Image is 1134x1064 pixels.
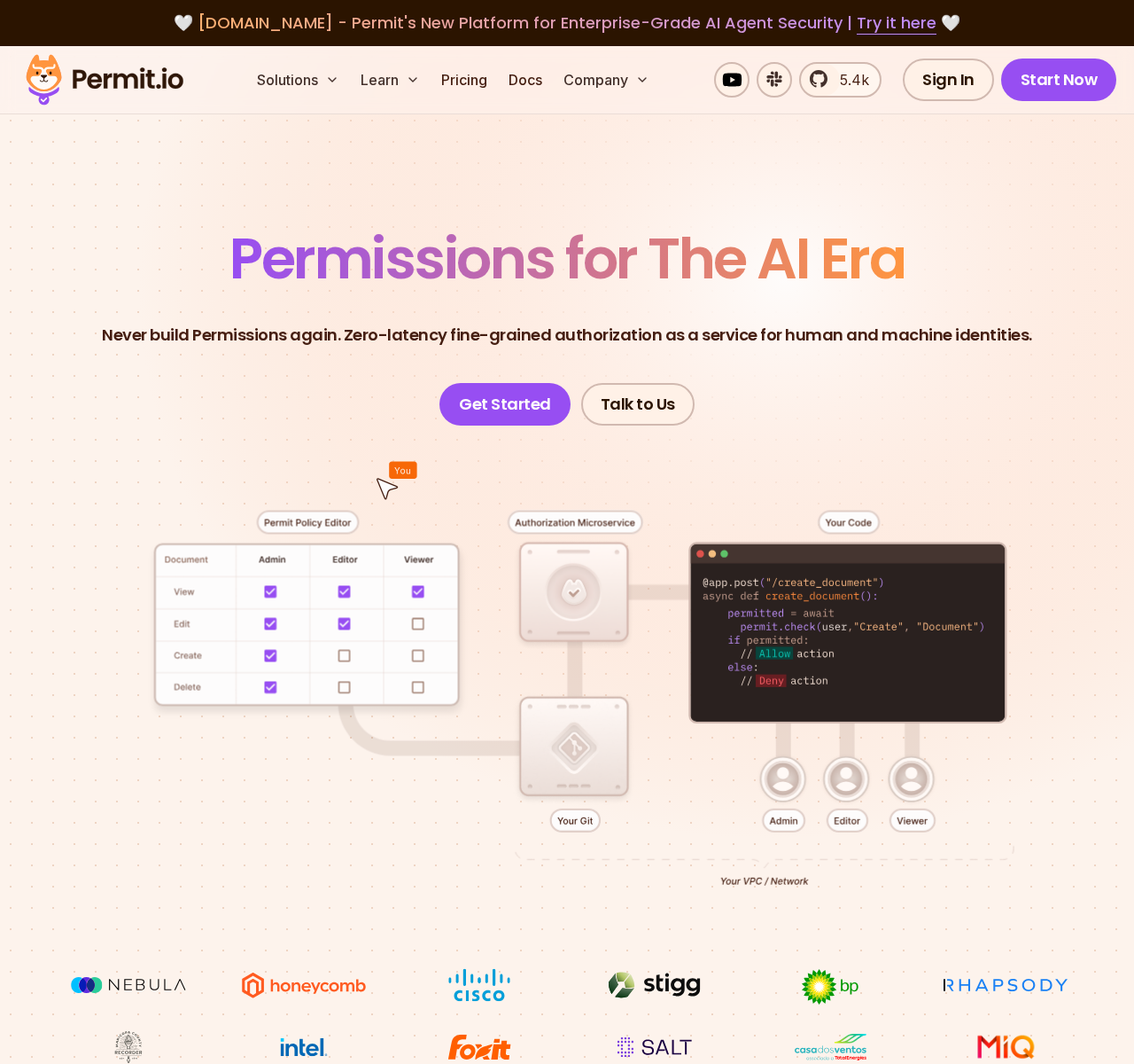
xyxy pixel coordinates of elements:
[62,1030,195,1064] img: Maricopa County Recorder\'s Office
[1001,59,1117,101] a: Start Now
[439,383,571,426] a: Get Started
[413,968,546,1002] img: Cisco
[250,62,346,98] button: Solutions
[501,62,549,98] a: Docs
[18,50,191,110] img: Permit logo
[237,1030,370,1064] img: Intel
[229,219,905,298] span: Permissions for The AI Era
[198,12,936,34] span: [DOMAIN_NAME] - Permit's New Platform for Enterprise-Grade AI Agent Security |
[903,59,994,101] a: Sign In
[939,968,1072,1002] img: Rhapsody Health
[588,1030,721,1064] img: salt
[353,62,427,98] button: Learn
[556,62,656,98] button: Company
[829,69,869,90] span: 5.4k
[799,62,882,98] a: 5.4k
[764,1030,897,1064] img: Casa dos Ventos
[413,1030,546,1064] img: Foxit
[857,12,936,35] a: Try it here
[102,323,1032,348] p: Never build Permissions again. Zero-latency fine-grained authorization as a service for human and...
[946,1032,1066,1062] img: MIQ
[237,968,370,1002] img: Honeycomb
[764,968,897,1005] img: bp
[434,62,494,98] a: Pricing
[43,11,1091,35] div: 🤍 🤍
[62,968,195,1002] img: Nebula
[581,383,695,426] a: Talk to Us
[588,968,721,1002] img: Stigg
